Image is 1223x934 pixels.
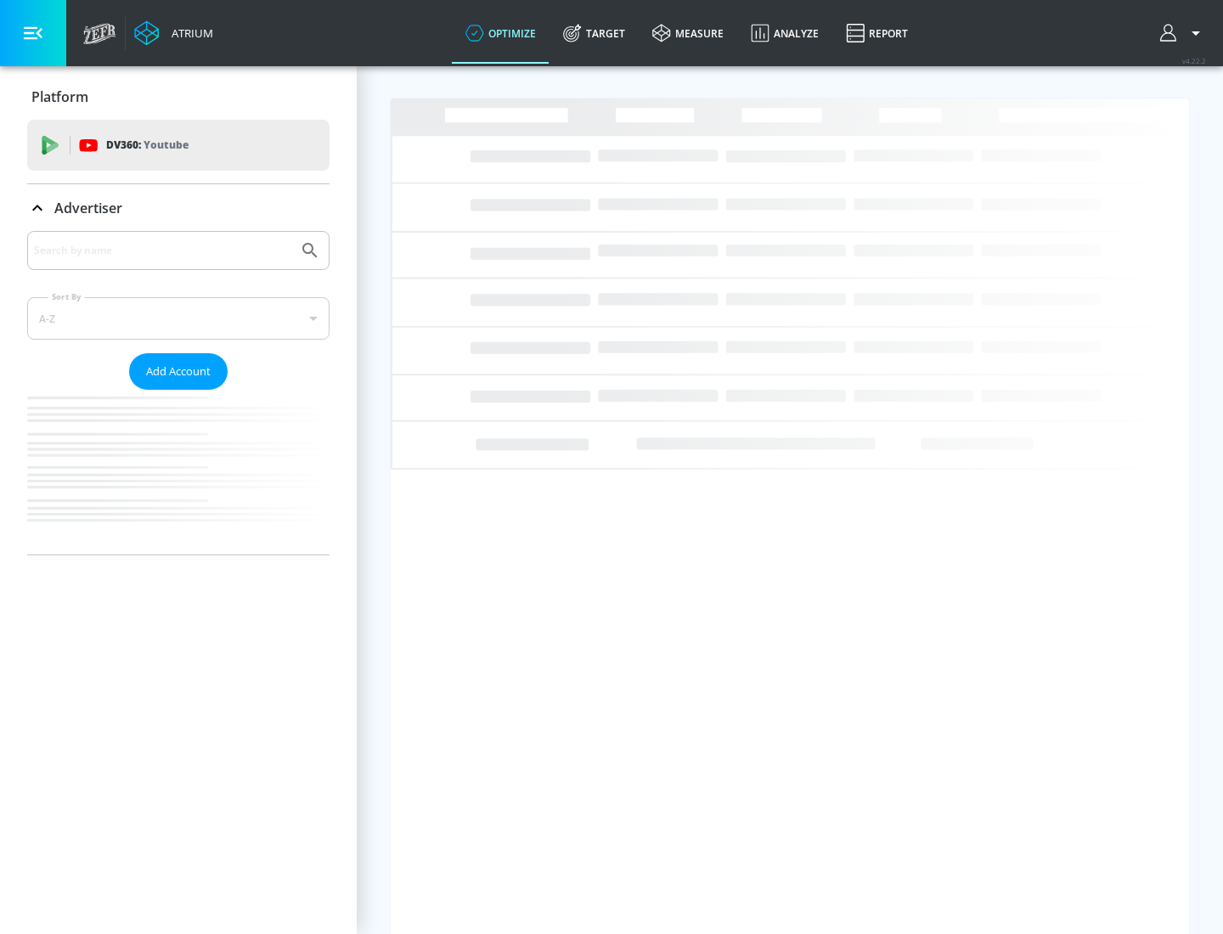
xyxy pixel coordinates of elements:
[146,362,211,381] span: Add Account
[54,199,122,217] p: Advertiser
[27,390,330,554] nav: list of Advertiser
[27,184,330,232] div: Advertiser
[27,231,330,554] div: Advertiser
[48,291,85,302] label: Sort By
[134,20,213,46] a: Atrium
[1182,56,1206,65] span: v 4.22.2
[27,297,330,340] div: A-Z
[550,3,639,64] a: Target
[165,25,213,41] div: Atrium
[31,87,88,106] p: Platform
[737,3,832,64] a: Analyze
[34,239,291,262] input: Search by name
[27,120,330,171] div: DV360: Youtube
[144,136,189,154] p: Youtube
[129,353,228,390] button: Add Account
[27,73,330,121] div: Platform
[639,3,737,64] a: measure
[452,3,550,64] a: optimize
[106,136,189,155] p: DV360:
[832,3,921,64] a: Report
